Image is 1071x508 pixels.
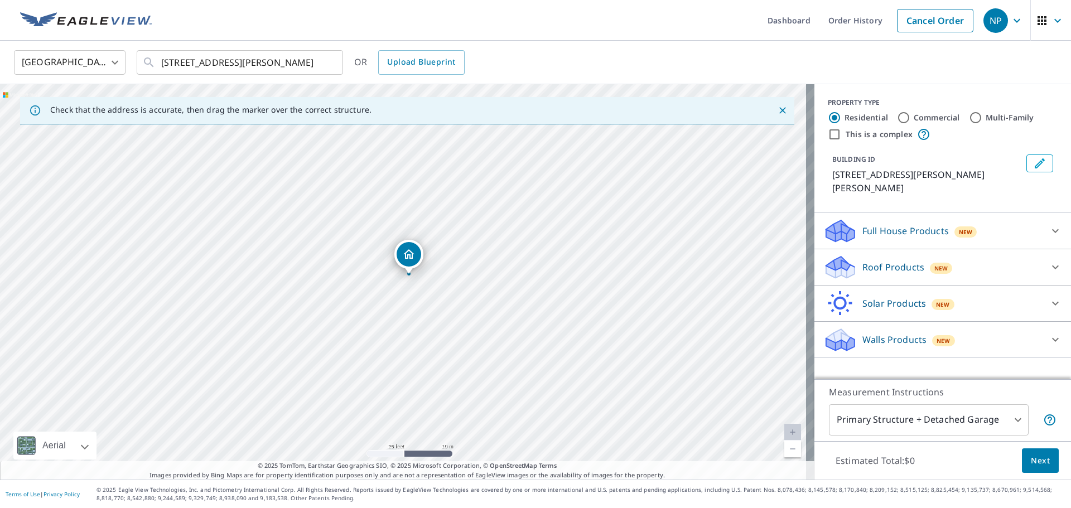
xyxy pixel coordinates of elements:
a: Terms [539,461,557,470]
a: Current Level 20, Zoom In Disabled [784,424,801,441]
span: New [936,300,950,309]
p: | [6,491,80,497]
a: OpenStreetMap [490,461,537,470]
span: New [937,336,951,345]
label: This is a complex [846,129,913,140]
label: Residential [845,112,888,123]
p: © 2025 Eagle View Technologies, Inc. and Pictometry International Corp. All Rights Reserved. Repo... [97,486,1065,502]
button: Edit building 1 [1026,154,1053,172]
p: Full House Products [862,224,949,238]
a: Cancel Order [897,9,973,32]
p: Solar Products [862,297,926,310]
label: Multi-Family [986,112,1034,123]
a: Current Level 20, Zoom Out [784,441,801,457]
button: Close [775,103,790,118]
a: Privacy Policy [44,490,80,498]
div: Aerial [13,432,97,459]
img: EV Logo [20,12,152,29]
div: Walls ProductsNew [823,326,1062,353]
div: PROPERTY TYPE [828,98,1058,108]
a: Upload Blueprint [378,50,464,75]
a: Terms of Use [6,490,40,498]
div: NP [983,8,1008,33]
div: Solar ProductsNew [823,290,1062,317]
p: Estimated Total: $0 [827,448,924,473]
p: Walls Products [862,333,927,346]
div: Full House ProductsNew [823,217,1062,244]
p: Measurement Instructions [829,385,1056,399]
span: Upload Blueprint [387,55,455,69]
p: Check that the address is accurate, then drag the marker over the correct structure. [50,105,372,115]
label: Commercial [914,112,960,123]
p: [STREET_ADDRESS][PERSON_NAME][PERSON_NAME] [832,168,1022,195]
span: New [934,264,948,273]
p: Roof Products [862,260,924,274]
p: BUILDING ID [832,154,875,164]
div: Primary Structure + Detached Garage [829,404,1029,436]
div: Aerial [39,432,69,459]
span: Your report will include the primary structure and a detached garage if one exists. [1043,413,1056,427]
div: Roof ProductsNew [823,254,1062,280]
span: © 2025 TomTom, Earthstar Geographics SIO, © 2025 Microsoft Corporation, © [258,461,557,471]
span: Next [1031,454,1050,468]
div: [GEOGRAPHIC_DATA] [14,47,126,78]
button: Next [1022,448,1059,473]
span: New [959,228,973,236]
div: OR [354,50,465,75]
input: Search by address or latitude-longitude [161,47,320,78]
div: Dropped pin, building 1, Residential property, 20559 Shadow Woods Ct Sterling, VA 20165 [394,240,423,274]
